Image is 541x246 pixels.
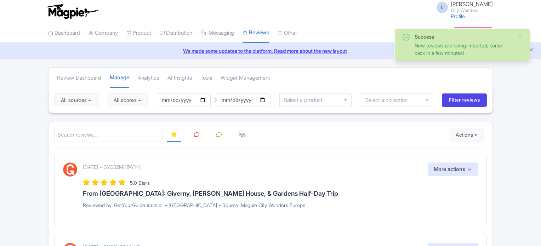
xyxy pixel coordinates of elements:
button: More actions [428,162,478,176]
button: Close announcement [529,46,534,55]
a: Review Dashboard [57,68,101,88]
a: Manage [110,68,129,88]
a: Other [278,23,297,43]
button: All sources [54,93,98,107]
a: Widget Management [221,68,270,88]
h3: From [GEOGRAPHIC_DATA]: Giverny, [PERSON_NAME] House, & Gardens Half-Day Trip [83,190,478,197]
a: L [PERSON_NAME] City Wonders [432,1,493,13]
button: Close [517,33,523,41]
input: Filter reviews [442,93,487,107]
input: Search reviews... [54,128,163,142]
img: logo-ab69f6fb50320c5b225c76a69d11143b.png [45,4,99,19]
small: City Wonders [451,8,493,13]
a: AI Insights [167,68,192,88]
a: We made some updates to the platform. Read more about the new layout [4,47,537,55]
input: Select a collection [365,97,412,103]
div: Success [415,33,512,40]
button: Actions [449,128,484,142]
img: GetYourGuide Logo [63,162,77,177]
a: Analytics [138,68,159,88]
input: Select a product [284,97,326,103]
p: Reviewed by: GetYourGuide traveler • [GEOGRAPHIC_DATA] • Source: Magpie City Wonders Europe [83,201,478,209]
span: 5.0 Stars [130,180,150,186]
span: L [437,2,448,13]
button: All scores [107,93,148,107]
a: Reviews [243,23,269,43]
div: New reviews are being imported, come back in a few minutes! [415,42,512,57]
a: Product [126,23,151,43]
a: Profile [451,13,465,19]
a: Company [89,23,118,43]
p: [DATE] • GYG32MK7AYYK [83,163,141,171]
span: [PERSON_NAME] [451,1,493,7]
a: Messaging [201,23,234,43]
a: Subscription [453,27,493,38]
a: Tools [200,68,212,88]
a: Distribution [160,23,192,43]
a: Dashboard [48,23,80,43]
